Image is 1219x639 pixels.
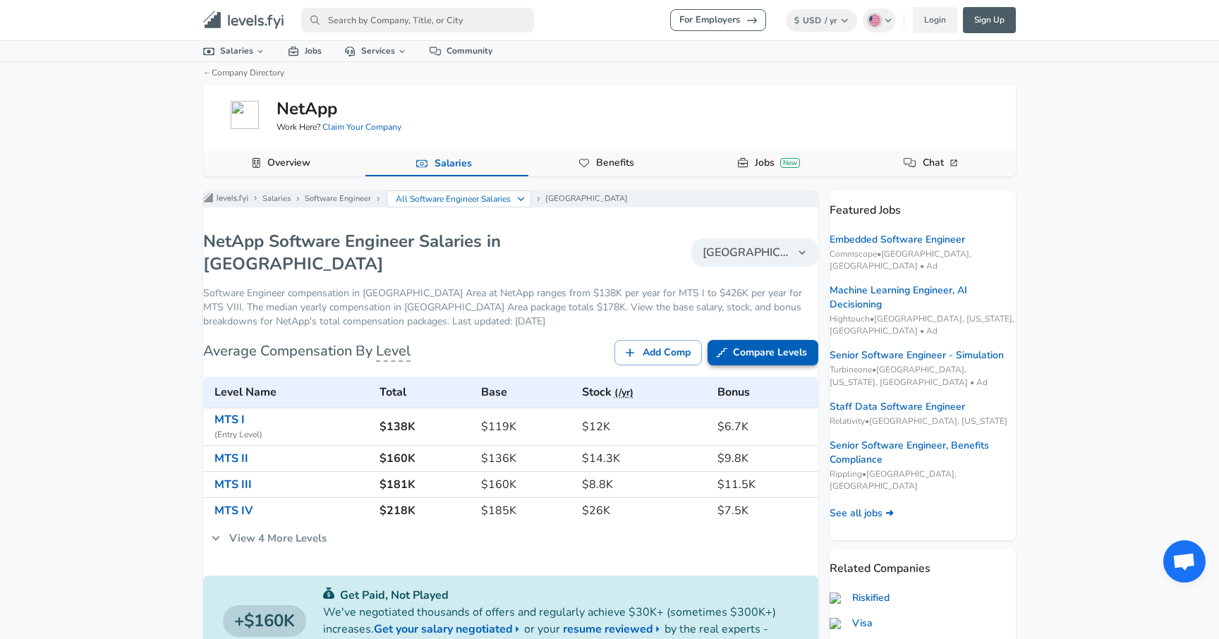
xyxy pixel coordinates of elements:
[1163,540,1206,583] div: Open chat
[590,151,640,175] a: Benefits
[277,97,337,121] h5: NetApp
[830,364,1016,388] span: Turbineone • [GEOGRAPHIC_DATA], [US_STATE], [GEOGRAPHIC_DATA] • Ad
[214,382,368,402] h6: Level Name
[830,248,1016,272] span: Commscope • [GEOGRAPHIC_DATA], [GEOGRAPHIC_DATA] • Ad
[830,616,873,631] a: Visa
[917,151,966,175] a: Chat
[214,503,253,518] a: MTS IV
[717,382,813,402] h6: Bonus
[717,417,813,437] h6: $6.7K
[396,193,511,205] p: All Software Engineer Salaries
[203,286,818,329] p: Software Engineer compensation in [GEOGRAPHIC_DATA] Area at NetApp ranges from $138K per year for...
[380,382,471,402] h6: Total
[380,501,471,521] h6: $218K
[333,41,418,61] a: Services
[481,449,570,468] h6: $136K
[582,417,706,437] h6: $12K
[786,9,857,32] button: $USD/ yr
[203,230,626,275] h1: NetApp Software Engineer Salaries in [GEOGRAPHIC_DATA]
[481,382,570,402] h6: Base
[481,475,570,494] h6: $160K
[830,618,847,629] img: visa.com
[582,475,706,494] h6: $8.8K
[582,382,706,402] h6: Stock
[717,475,813,494] h6: $11.5K
[231,101,259,129] img: netapp.com
[830,313,1016,337] span: Hightouch • [GEOGRAPHIC_DATA], [US_STATE], [GEOGRAPHIC_DATA] • Ad
[203,377,818,523] table: NetApp's Software Engineer levels
[830,233,965,247] a: Embedded Software Engineer
[869,15,880,26] img: English (US)
[691,238,818,267] button: [GEOGRAPHIC_DATA]
[614,384,633,402] button: (/yr)
[203,67,284,78] a: ←Company Directory
[203,151,1016,176] div: Company Data Navigation
[376,341,411,362] span: Level
[794,15,799,26] span: $
[374,621,524,638] a: Get your salary negotiated
[305,193,371,205] a: Software Engineer
[203,340,411,363] h6: Average Compensation By
[277,41,333,61] a: Jobs
[214,451,248,466] a: MTS II
[262,193,291,205] a: Salaries
[703,244,790,261] span: [GEOGRAPHIC_DATA]
[545,193,628,205] a: [GEOGRAPHIC_DATA]
[963,7,1016,33] a: Sign Up
[830,549,1016,577] p: Related Companies
[192,41,277,61] a: Salaries
[563,621,665,638] a: resume reviewed
[670,9,766,31] a: For Employers
[429,152,478,176] a: Salaries
[830,506,894,521] a: See all jobs ➜
[830,439,1016,467] a: Senior Software Engineer, Benefits Compliance
[203,523,334,553] a: View 4 More Levels
[830,400,965,414] a: Staff Data Software Engineer
[301,8,534,32] input: Search by Company, Title, or City
[708,340,818,366] a: Compare Levels
[277,121,401,133] span: Work Here?
[830,190,1016,219] p: Featured Jobs
[830,468,1016,492] span: Rippling • [GEOGRAPHIC_DATA], [GEOGRAPHIC_DATA]
[214,477,252,492] a: MTS III
[749,151,806,175] a: JobsNew
[380,449,471,468] h6: $160K
[780,158,800,168] div: New
[825,15,837,26] span: / yr
[830,348,1004,363] a: Senior Software Engineer - Simulation
[803,15,821,26] span: USD
[223,605,306,638] a: $160K
[582,449,706,468] h6: $14.3K
[830,284,1016,312] a: Machine Learning Engineer, AI Decisioning
[830,415,1016,427] span: Relativity • [GEOGRAPHIC_DATA], [US_STATE]
[481,417,570,437] h6: $119K
[830,592,847,604] img: riskified.com
[582,501,706,521] h6: $26K
[323,587,799,604] p: Get Paid, Not Played
[614,340,702,366] a: Add Comp
[863,8,897,32] button: English (US)
[830,591,890,605] a: Riskified
[717,501,813,521] h6: $7.5K
[913,7,957,33] a: Login
[262,151,316,175] a: Overview
[323,588,334,599] img: svg+xml;base64,PHN2ZyB4bWxucz0iaHR0cDovL3d3dy53My5vcmcvMjAwMC9zdmciIGZpbGw9IiMwYzU0NjAiIHZpZXdCb3...
[481,501,570,521] h6: $185K
[418,41,504,61] a: Community
[380,475,471,494] h6: $181K
[214,428,368,442] span: ( Entry Level )
[322,121,401,133] a: Claim Your Company
[186,6,1033,35] nav: primary
[717,449,813,468] h6: $9.8K
[214,412,245,427] a: MTS I
[380,417,471,437] h6: $138K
